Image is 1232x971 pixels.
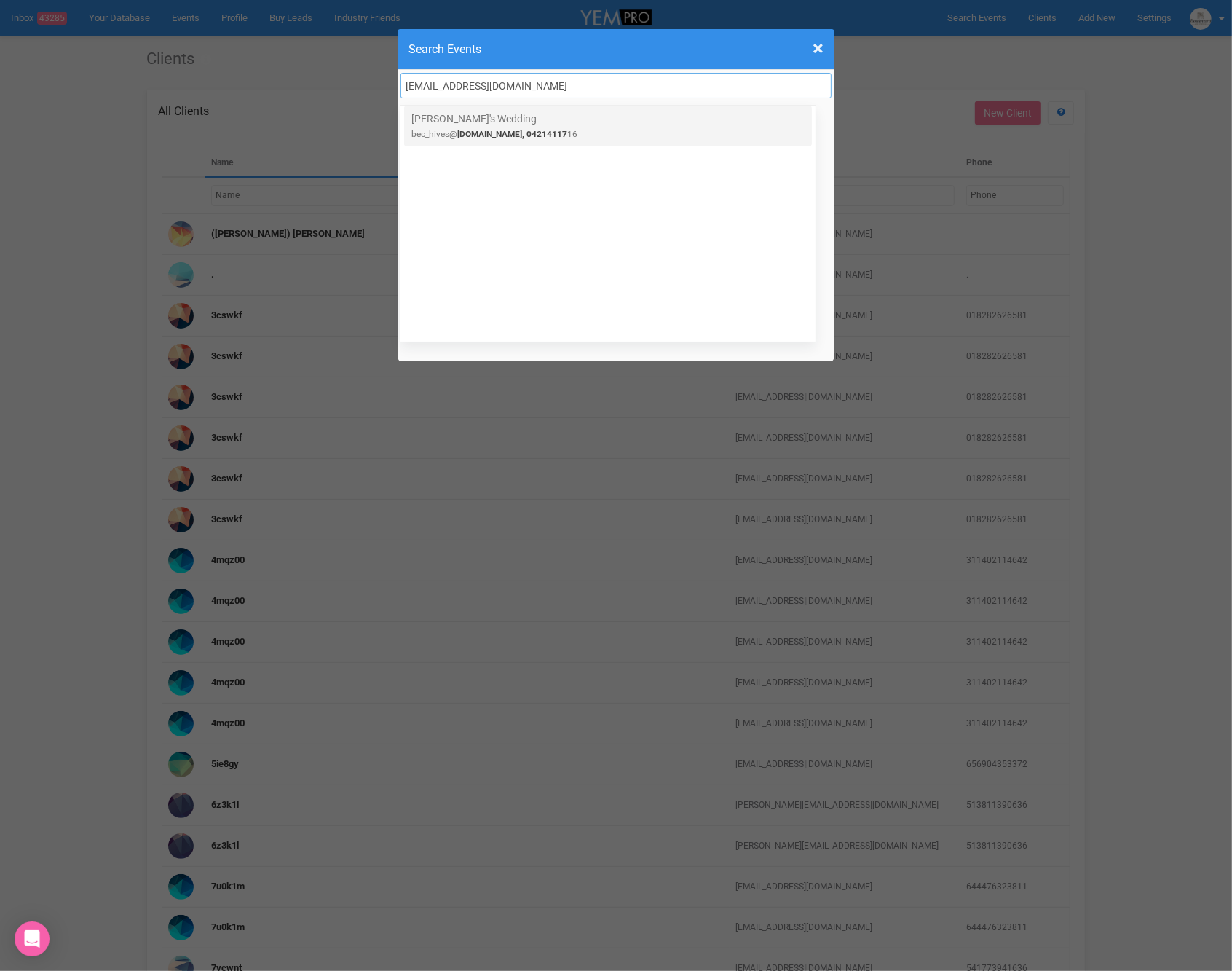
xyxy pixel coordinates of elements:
[813,36,824,60] span: ×
[400,73,832,98] input: Search ...
[408,40,824,58] h4: Search Events
[411,129,577,139] small: bec_hives@ 16
[15,921,50,956] div: Open Intercom Messenger
[411,111,805,141] a: [PERSON_NAME]'s Wedding
[457,129,567,139] span: [DOMAIN_NAME], 04214117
